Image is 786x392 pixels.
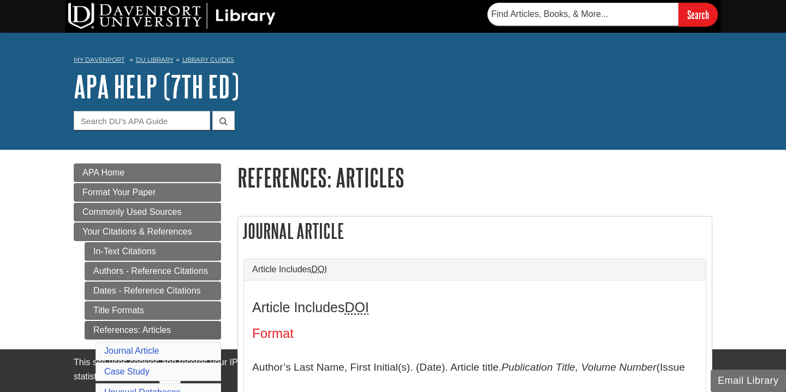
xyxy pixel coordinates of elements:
[74,203,221,221] a: Commonly Used Sources
[487,3,678,26] input: Find Articles, Books, & More...
[74,55,124,65] a: My Davenport
[85,321,221,340] a: References: Articles
[85,242,221,261] a: In-Text Citations
[82,227,192,236] span: Your Citations & References
[237,163,712,191] h1: References: Articles
[85,262,221,280] a: Authors - Reference Citations
[678,3,718,26] input: Search
[85,282,221,300] a: Dates - Reference Citations
[82,207,181,217] span: Commonly Used Sources
[74,223,221,241] a: Your Citations & References
[104,346,159,355] a: Journal Article
[85,301,221,320] a: Title Formats
[74,52,712,70] nav: breadcrumb
[345,300,369,315] abbr: Digital Object Identifier. This is the string of numbers associated with a particular article. No...
[252,265,698,274] a: Article IncludesDOI
[312,265,327,274] abbr: Digital Object Identifier. This is the string of numbers associated with a particular article. No...
[252,326,698,341] h4: Format
[104,367,150,376] a: Case Study
[68,3,276,29] img: DU Library
[136,56,174,63] a: DU Library
[502,361,657,373] i: Publication Title, Volume Number
[74,111,210,130] input: Search DU's APA Guide
[74,183,221,202] a: Format Your Paper
[487,3,718,26] form: Searches DU Library's articles, books, and more
[252,300,698,315] h3: Article Includes
[82,168,124,177] span: APA Home
[182,56,234,63] a: Library Guides
[238,217,712,245] h2: Journal Article
[82,188,156,197] span: Format Your Paper
[74,163,221,182] a: APA Home
[74,69,239,103] a: APA Help (7th Ed)
[711,370,786,392] button: Email Library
